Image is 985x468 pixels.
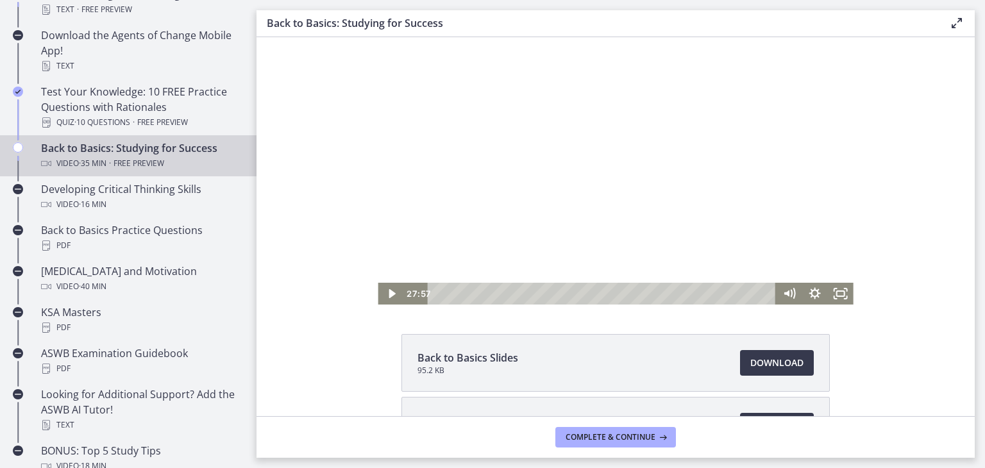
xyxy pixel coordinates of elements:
[41,197,241,212] div: Video
[133,115,135,130] span: ·
[41,2,241,17] div: Text
[41,263,241,294] div: [MEDICAL_DATA] and Motivation
[114,156,164,171] span: Free preview
[417,365,518,376] span: 95.2 KB
[740,350,814,376] a: Download
[546,246,571,267] button: Show settings menu
[41,387,241,433] div: Looking for Additional Support? Add the ASWB AI Tutor!
[41,58,241,74] div: Text
[79,156,106,171] span: · 35 min
[41,305,241,335] div: KSA Masters
[109,156,111,171] span: ·
[267,15,929,31] h3: Back to Basics: Studying for Success
[41,181,241,212] div: Developing Critical Thinking Skills
[41,28,241,74] div: Download the Agents of Change Mobile App!
[41,140,241,171] div: Back to Basics: Studying for Success
[41,346,241,376] div: ASWB Examination Guidebook
[137,115,188,130] span: Free preview
[571,246,597,267] button: Fullscreen
[750,355,804,371] span: Download
[740,413,814,439] a: Download
[41,115,241,130] div: Quiz
[81,2,132,17] span: Free preview
[41,279,241,294] div: Video
[41,222,241,253] div: Back to Basics Practice Questions
[417,350,518,365] span: Back to Basics Slides
[41,320,241,335] div: PDF
[77,2,79,17] span: ·
[520,246,546,267] button: Mute
[555,427,676,447] button: Complete & continue
[41,84,241,130] div: Test Your Knowledge: 10 FREE Practice Questions with Rationales
[41,417,241,433] div: Text
[74,115,130,130] span: · 10 Questions
[41,156,241,171] div: Video
[13,87,23,97] i: Completed
[79,197,106,212] span: · 16 min
[41,361,241,376] div: PDF
[257,37,975,305] iframe: Video Lesson
[79,279,106,294] span: · 40 min
[41,238,241,253] div: PDF
[566,432,655,442] span: Complete & continue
